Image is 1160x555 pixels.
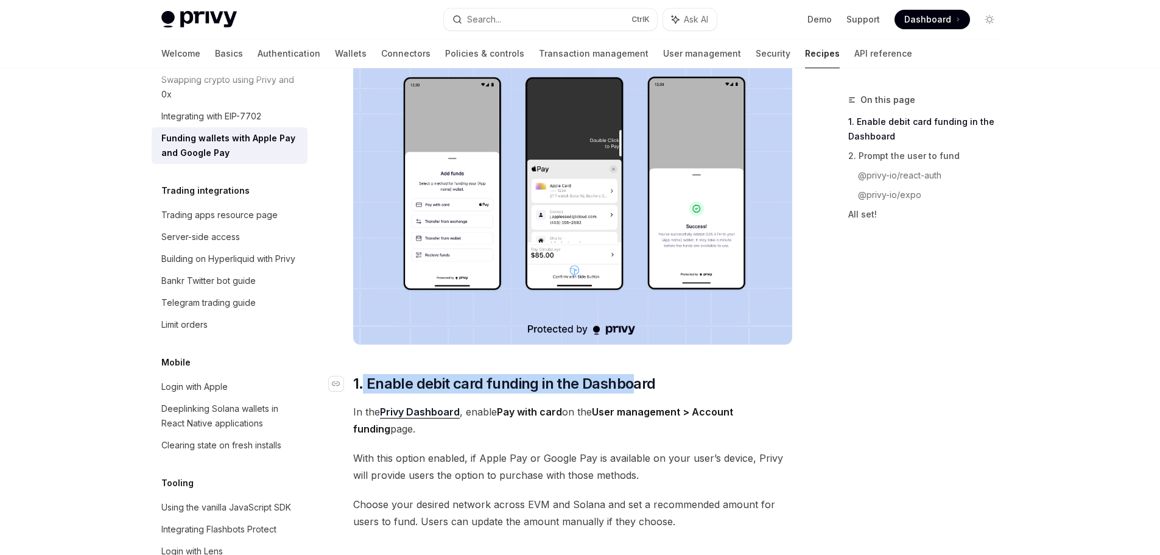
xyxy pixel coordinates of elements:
div: Deeplinking Solana wallets in React Native applications [161,401,300,431]
a: Bankr Twitter bot guide [152,270,308,292]
div: Search... [467,12,501,27]
a: Integrating Flashbots Protect [152,518,308,540]
div: Integrating with EIP-7702 [161,109,261,124]
a: Navigate to header [329,374,353,394]
span: On this page [860,93,915,107]
span: In the , enable on the page. [353,403,792,437]
a: Using the vanilla JavaScript SDK [152,497,308,518]
a: Telegram trading guide [152,292,308,314]
img: light logo [161,11,237,28]
a: Limit orders [152,314,308,336]
span: Ask AI [684,13,708,26]
a: Funding wallets with Apple Pay and Google Pay [152,127,308,164]
a: Server-side access [152,226,308,248]
div: Using the vanilla JavaScript SDK [161,500,291,515]
a: Building on Hyperliquid with Privy [152,248,308,270]
span: Dashboard [904,13,951,26]
span: Choose your desired network across EVM and Solana and set a recommended amount for users to fund.... [353,496,792,530]
a: Connectors [381,39,431,68]
div: Login with Apple [161,380,228,394]
h5: Trading integrations [161,183,250,198]
a: Transaction management [539,39,649,68]
a: 1. Enable debit card funding in the Dashboard [848,112,1009,146]
div: Building on Hyperliquid with Privy [161,252,295,266]
a: Login with Apple [152,376,308,398]
button: Ask AI [663,9,717,30]
a: Authentication [258,39,320,68]
a: Basics [215,39,243,68]
h5: Tooling [161,476,194,490]
div: Bankr Twitter bot guide [161,274,256,288]
div: Clearing state on fresh installs [161,438,281,453]
a: User management [663,39,741,68]
button: Search...CtrlK [444,9,657,30]
a: Wallets [335,39,367,68]
a: 2. Prompt the user to fund [848,146,1009,166]
a: Trading apps resource page [152,204,308,226]
a: Demo [807,13,832,26]
a: Recipes [805,39,840,68]
a: Clearing state on fresh installs [152,434,308,456]
a: All set! [848,205,1009,224]
a: @privy-io/react-auth [858,166,1009,185]
button: Toggle dark mode [980,10,999,29]
a: @privy-io/expo [858,185,1009,205]
a: Integrating with EIP-7702 [152,105,308,127]
h5: Mobile [161,355,191,370]
a: Dashboard [895,10,970,29]
img: card-based-funding [353,31,792,345]
a: Deeplinking Solana wallets in React Native applications [152,398,308,434]
div: Limit orders [161,317,208,332]
div: Integrating Flashbots Protect [161,522,276,537]
a: Support [846,13,880,26]
div: Telegram trading guide [161,295,256,310]
a: Policies & controls [445,39,524,68]
div: Trading apps resource page [161,208,278,222]
span: With this option enabled, if Apple Pay or Google Pay is available on your user’s device, Privy wi... [353,450,792,484]
div: Server-side access [161,230,240,244]
a: Security [756,39,790,68]
a: API reference [854,39,912,68]
div: Funding wallets with Apple Pay and Google Pay [161,131,300,160]
span: 1. Enable debit card funding in the Dashboard [353,374,656,394]
a: Welcome [161,39,200,68]
a: Privy Dashboard [380,406,460,419]
strong: Pay with card [497,406,562,418]
span: Ctrl K [631,15,650,24]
